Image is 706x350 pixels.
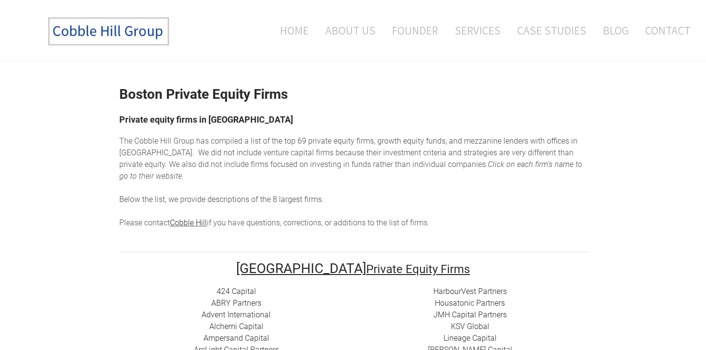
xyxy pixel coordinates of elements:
[366,262,470,276] font: Private Equity Firms
[170,218,207,227] a: Cobble Hill
[435,298,505,308] a: Housatonic Partners
[204,333,269,343] a: ​Ampersand Capital
[119,136,274,146] span: The Cobble Hill Group has compiled a list of t
[236,260,366,276] font: [GEOGRAPHIC_DATA]
[119,86,288,102] strong: Boston Private Equity Firms
[433,310,507,319] a: ​JMH Capital Partners
[385,10,446,51] a: Founder
[209,322,263,331] a: Alchemi Capital
[119,218,429,227] span: Please contact if you have questions, corrections, or additions to the list of firms.
[37,10,183,53] img: The Cobble Hill Group LLC
[447,10,508,51] a: Services
[433,287,507,296] a: HarbourVest Partners
[510,10,594,51] a: Case Studies
[638,10,690,51] a: Contact
[211,298,261,308] a: ​ABRY Partners
[202,310,271,319] a: Advent International
[119,114,293,125] font: Private equity firms in [GEOGRAPHIC_DATA]
[265,10,316,51] a: Home
[444,333,497,343] a: Lineage Capital
[451,322,489,331] a: ​KSV Global
[119,148,574,169] span: enture capital firms because their investment criteria and strategies are very different than pri...
[217,287,256,296] a: 424 Capital
[119,135,587,229] div: he top 69 private equity firms, growth equity funds, and mezzanine lenders with offices in [GEOGR...
[318,10,383,51] a: About Us
[595,10,636,51] a: Blog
